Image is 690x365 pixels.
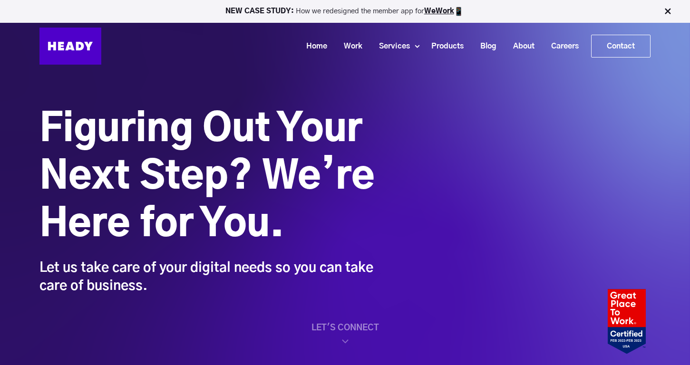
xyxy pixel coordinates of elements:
a: Home [294,38,332,55]
img: Close Bar [663,7,672,16]
p: How we redesigned the member app for [4,7,686,16]
a: Products [419,38,468,55]
a: WeWork [424,8,454,15]
img: home_scroll [340,336,351,347]
a: LET'S CONNECT [39,323,651,347]
h1: Figuring Out Your Next Step? We’re Here for You. [39,106,377,249]
strong: NEW CASE STUDY: [225,8,296,15]
a: Careers [539,38,583,55]
img: app emoji [454,7,464,16]
a: Contact [592,35,650,57]
div: Let us take care of your digital needs so you can take care of business. [39,259,377,295]
a: Blog [468,38,501,55]
img: Heady_2022_Certification_Badge 2 [608,289,646,354]
a: About [501,38,539,55]
a: Work [332,38,367,55]
img: Heady_Logo_Web-01 (1) [39,28,101,65]
a: Services [367,38,415,55]
div: Navigation Menu [111,35,651,58]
